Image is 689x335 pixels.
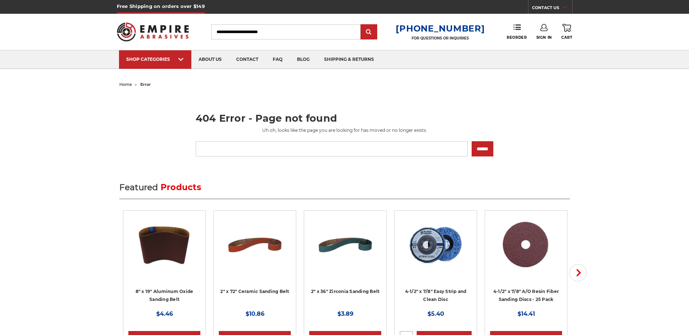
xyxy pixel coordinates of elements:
a: shipping & returns [317,50,381,69]
span: $4.46 [156,310,173,317]
a: 4.5 inch resin fiber disc [490,216,562,285]
span: $14.41 [518,310,535,317]
span: $10.86 [246,310,264,317]
span: error [140,82,151,87]
span: Reorder [507,35,527,40]
a: 2" x 72" Ceramic Pipe Sanding Belt [219,216,291,285]
a: blog [290,50,317,69]
p: FOR QUESTIONS OR INQUIRIES [396,36,485,41]
a: Cart [561,24,572,40]
a: 2" x 36" Zirconia Pipe Sanding Belt [309,216,381,285]
a: contact [229,50,265,69]
a: faq [265,50,290,69]
a: 8" x 19" Aluminum Oxide Sanding Belt [136,289,193,302]
a: Reorder [507,24,527,39]
span: Featured [119,182,158,192]
span: Products [161,182,201,192]
span: $3.89 [337,310,353,317]
span: Cart [561,35,572,40]
a: 2" x 72" Ceramic Sanding Belt [220,289,289,294]
h1: 404 Error - Page not found [196,113,494,123]
p: Uh oh, looks like the page you are looking for has moved or no longer exists. [196,127,494,134]
span: $5.40 [428,310,444,317]
div: SHOP CATEGORIES [126,56,184,62]
a: home [119,82,132,87]
button: Next [569,264,587,281]
a: about us [191,50,229,69]
a: CONTACT US [532,4,572,14]
img: 2" x 72" Ceramic Pipe Sanding Belt [226,216,284,274]
span: Sign In [536,35,552,40]
a: aluminum oxide 8x19 sanding belt [128,216,200,285]
input: Submit [362,25,376,39]
img: Empire Abrasives [117,18,189,46]
a: 4-1/2" x 7/8" Easy Strip and Clean Disc [400,216,472,285]
img: 4-1/2" x 7/8" Easy Strip and Clean Disc [405,216,467,274]
a: 4-1/2" x 7/8" A/O Resin Fiber Sanding Discs - 25 Pack [493,289,559,302]
a: 4-1/2" x 7/8" Easy Strip and Clean Disc [405,289,467,302]
img: 4.5 inch resin fiber disc [497,216,556,274]
img: 2" x 36" Zirconia Pipe Sanding Belt [316,216,374,274]
img: aluminum oxide 8x19 sanding belt [136,216,193,274]
a: [PHONE_NUMBER] [396,23,485,34]
a: 2" x 36" Zirconia Sanding Belt [311,289,380,294]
